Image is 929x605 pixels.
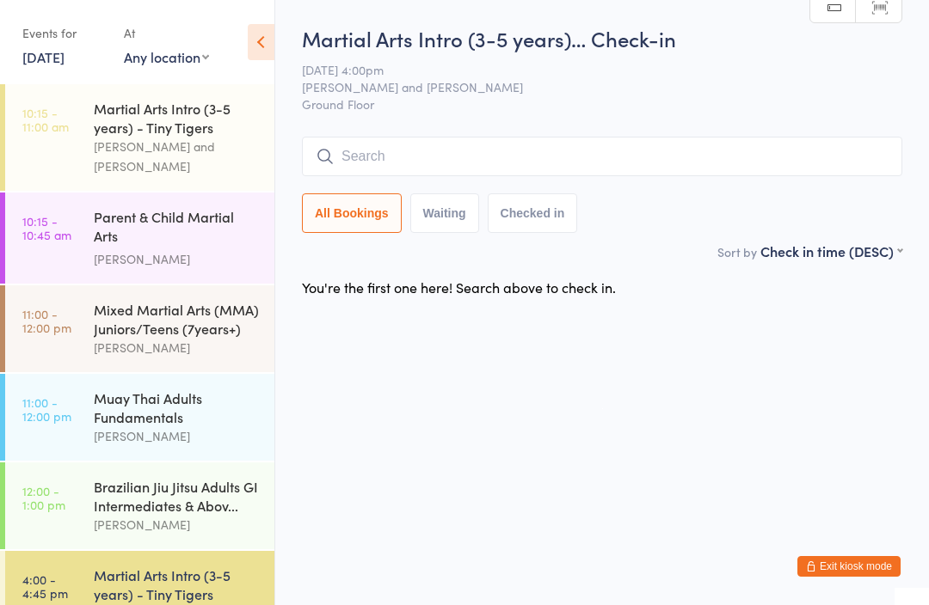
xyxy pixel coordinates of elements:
button: Exit kiosk mode [797,556,901,577]
span: Ground Floor [302,95,902,113]
div: Events for [22,19,107,47]
span: [DATE] 4:00pm [302,61,876,78]
time: 4:00 - 4:45 pm [22,572,68,600]
div: Brazilian Jiu Jitsu Adults GI Intermediates & Abov... [94,477,260,515]
div: You're the first one here! Search above to check in. [302,278,616,296]
div: Check in time (DESC) [760,241,902,260]
a: 10:15 -11:00 amMartial Arts Intro (3-5 years) - Tiny Tigers[PERSON_NAME] and [PERSON_NAME] [5,84,274,191]
time: 10:15 - 11:00 am [22,106,69,133]
div: [PERSON_NAME] and [PERSON_NAME] [94,137,260,176]
div: [PERSON_NAME] [94,249,260,269]
div: Mixed Martial Arts (MMA) Juniors/Teens (7years+) [94,300,260,338]
div: Muay Thai Adults Fundamentals [94,388,260,426]
button: Waiting [410,193,479,233]
h2: Martial Arts Intro (3-5 years)… Check-in [302,24,902,52]
label: Sort by [717,243,757,260]
time: 11:00 - 12:00 pm [22,395,71,423]
a: 11:00 -12:00 pmMuay Thai Adults Fundamentals[PERSON_NAME] [5,374,274,461]
div: [PERSON_NAME] [94,426,260,446]
a: [DATE] [22,47,65,66]
button: Checked in [488,193,578,233]
span: [PERSON_NAME] and [PERSON_NAME] [302,78,876,95]
time: 12:00 - 1:00 pm [22,484,65,511]
a: 11:00 -12:00 pmMixed Martial Arts (MMA) Juniors/Teens (7years+)[PERSON_NAME] [5,285,274,372]
div: [PERSON_NAME] [94,338,260,357]
button: All Bookings [302,193,402,233]
time: 10:15 - 10:45 am [22,214,71,241]
div: [PERSON_NAME] [94,515,260,535]
time: 11:00 - 12:00 pm [22,307,71,334]
div: Any location [124,47,209,66]
a: 10:15 -10:45 amParent & Child Martial Arts ([DEMOGRAPHIC_DATA])[PERSON_NAME] [5,192,274,284]
div: Martial Arts Intro (3-5 years) - Tiny Tigers [94,565,260,603]
input: Search [302,137,902,176]
div: Parent & Child Martial Arts ([DEMOGRAPHIC_DATA]) [94,207,260,249]
a: 12:00 -1:00 pmBrazilian Jiu Jitsu Adults GI Intermediates & Abov...[PERSON_NAME] [5,462,274,549]
div: At [124,19,209,47]
div: Martial Arts Intro (3-5 years) - Tiny Tigers [94,99,260,137]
